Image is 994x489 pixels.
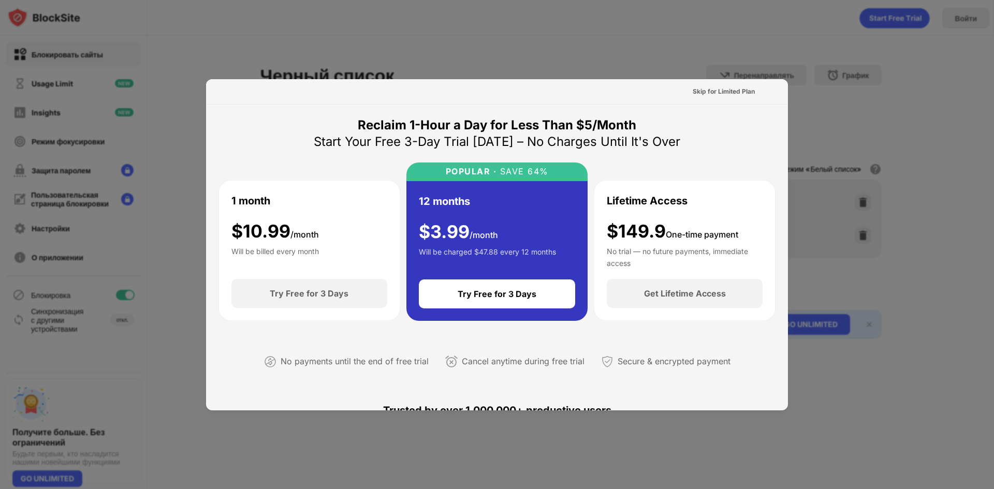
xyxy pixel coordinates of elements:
[601,355,613,368] img: secured-payment
[470,230,498,240] span: /month
[607,221,738,242] div: $149.9
[445,355,458,368] img: cancel-anytime
[358,117,636,134] div: Reclaim 1-Hour a Day for Less Than $5/Month
[290,229,319,240] span: /month
[666,229,738,240] span: One-time payment
[264,355,276,368] img: not-paying
[419,221,498,243] div: $ 3.99
[496,167,549,176] div: SAVE 64%
[281,354,429,369] div: No payments until the end of free trial
[462,354,584,369] div: Cancel anytime during free trial
[693,86,755,97] div: Skip for Limited Plan
[218,386,776,435] div: Trusted by over 1,000,000+ productive users
[419,246,556,267] div: Will be charged $47.88 every 12 months
[419,194,470,209] div: 12 months
[270,288,348,299] div: Try Free for 3 Days
[231,246,319,266] div: Will be billed every month
[607,246,763,266] div: No trial — no future payments, immediate access
[314,134,680,150] div: Start Your Free 3-Day Trial [DATE] – No Charges Until It's Over
[446,167,497,176] div: POPULAR ·
[618,354,730,369] div: Secure & encrypted payment
[607,193,688,209] div: Lifetime Access
[231,221,319,242] div: $ 10.99
[231,193,270,209] div: 1 month
[458,289,536,299] div: Try Free for 3 Days
[644,288,726,299] div: Get Lifetime Access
